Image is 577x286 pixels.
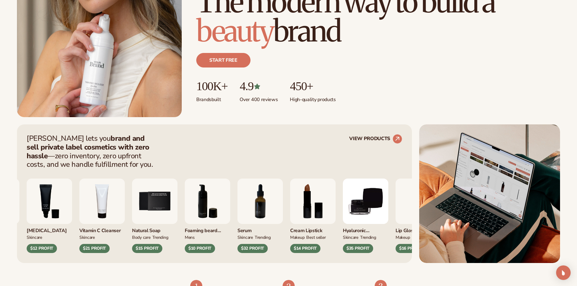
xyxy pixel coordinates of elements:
div: Vitamin C Cleanser [79,224,125,234]
div: SKINCARE [237,234,253,240]
div: Hyaluronic moisturizer [343,224,388,234]
div: $16 PROFIT [396,244,426,253]
div: MAKEUP [396,234,410,240]
div: 8 / 9 [290,179,336,253]
div: $35 PROFIT [343,244,373,253]
div: SKINCARE [343,234,358,240]
div: Open Intercom Messenger [556,265,571,280]
div: $14 PROFIT [290,244,320,253]
div: 3 / 9 [27,179,72,253]
p: 450+ [290,80,336,93]
div: SKINCARE [27,234,42,240]
p: [PERSON_NAME] lets you —zero inventory, zero upfront costs, and we handle fulfillment for you. [27,134,157,169]
div: Natural Soap [132,224,177,234]
img: Pink lip gloss. [396,179,441,224]
div: 7 / 9 [237,179,283,253]
div: Foaming beard wash [185,224,230,234]
div: 5 / 9 [132,179,177,253]
div: [MEDICAL_DATA] [27,224,72,234]
div: Cream Lipstick [290,224,336,234]
div: 4 / 9 [79,179,125,253]
img: Nature bar of soap. [132,179,177,224]
div: Lip Gloss [396,224,441,234]
img: Smoothing lip balm. [27,179,72,224]
div: 9 / 9 [343,179,388,253]
img: Hyaluronic Moisturizer [343,179,388,224]
span: beauty [196,13,273,49]
img: Luxury cream lipstick. [290,179,336,224]
div: mens [185,234,195,240]
div: $15 PROFIT [132,244,162,253]
p: Brands built [196,93,227,103]
img: Shopify Image 5 [419,124,560,263]
img: Vitamin c cleanser. [79,179,125,224]
p: Over 400 reviews [240,93,278,103]
p: 4.9 [240,80,278,93]
img: Foaming beard wash. [185,179,230,224]
div: 1 / 9 [396,179,441,253]
p: 100K+ [196,80,227,93]
a: VIEW PRODUCTS [349,134,402,144]
div: Skincare [79,234,95,240]
strong: brand and sell private label cosmetics with zero hassle [27,133,149,161]
div: TRENDING [255,234,271,240]
div: BODY Care [132,234,151,240]
div: $32 PROFIT [237,244,268,253]
div: $21 PROFIT [79,244,110,253]
div: MAKEUP [290,234,304,240]
div: $10 PROFIT [185,244,215,253]
div: TRENDING [152,234,168,240]
div: BEST SELLER [306,234,326,240]
div: $12 PROFIT [27,244,57,253]
div: Serum [237,224,283,234]
a: Start free [196,53,250,67]
div: TRENDING [360,234,376,240]
div: 6 / 9 [185,179,230,253]
p: High-quality products [290,93,336,103]
img: Collagen and retinol serum. [237,179,283,224]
